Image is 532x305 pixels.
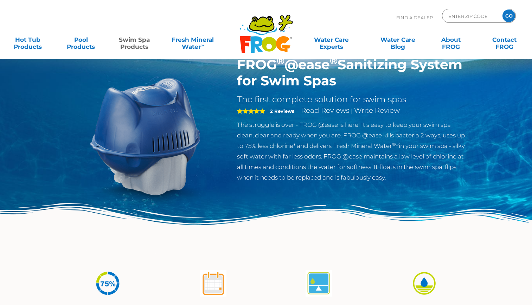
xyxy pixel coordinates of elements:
a: Read Reviews [301,106,350,115]
input: GO [502,9,515,22]
a: Fresh MineralWater∞ [167,33,219,47]
a: Water CareBlog [377,33,418,47]
img: atease-icon-self-regulates [306,270,332,297]
a: Hot TubProducts [7,33,49,47]
p: The struggle is over - FROG @ease is here! It's easy to keep your swim spa clean, clear and ready... [237,119,467,183]
a: Write Review [354,106,400,115]
strong: 2 Reviews [270,108,294,114]
a: ContactFROG [483,33,525,47]
sup: ® [330,54,338,67]
a: Water CareExperts [298,33,365,47]
h1: FROG @ease Sanitizing System for Swim Spas [237,57,467,89]
a: PoolProducts [60,33,102,47]
sup: ∞ [201,43,204,48]
p: Find A Dealer [396,9,433,26]
span: | [351,108,353,114]
sup: ® [277,54,284,67]
img: atease-icon-shock-once [200,270,226,297]
h2: The first complete solution for swim spas [237,94,467,105]
img: icon-atease-75percent-less [95,270,121,297]
a: AboutFROG [430,33,472,47]
sup: ®∞ [392,142,399,147]
span: 5 [237,108,265,114]
img: ss-@ease-hero.png [66,57,227,218]
a: Swim SpaProducts [114,33,155,47]
input: Zip Code Form [448,11,495,21]
img: icon-atease-easy-on [411,270,437,297]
